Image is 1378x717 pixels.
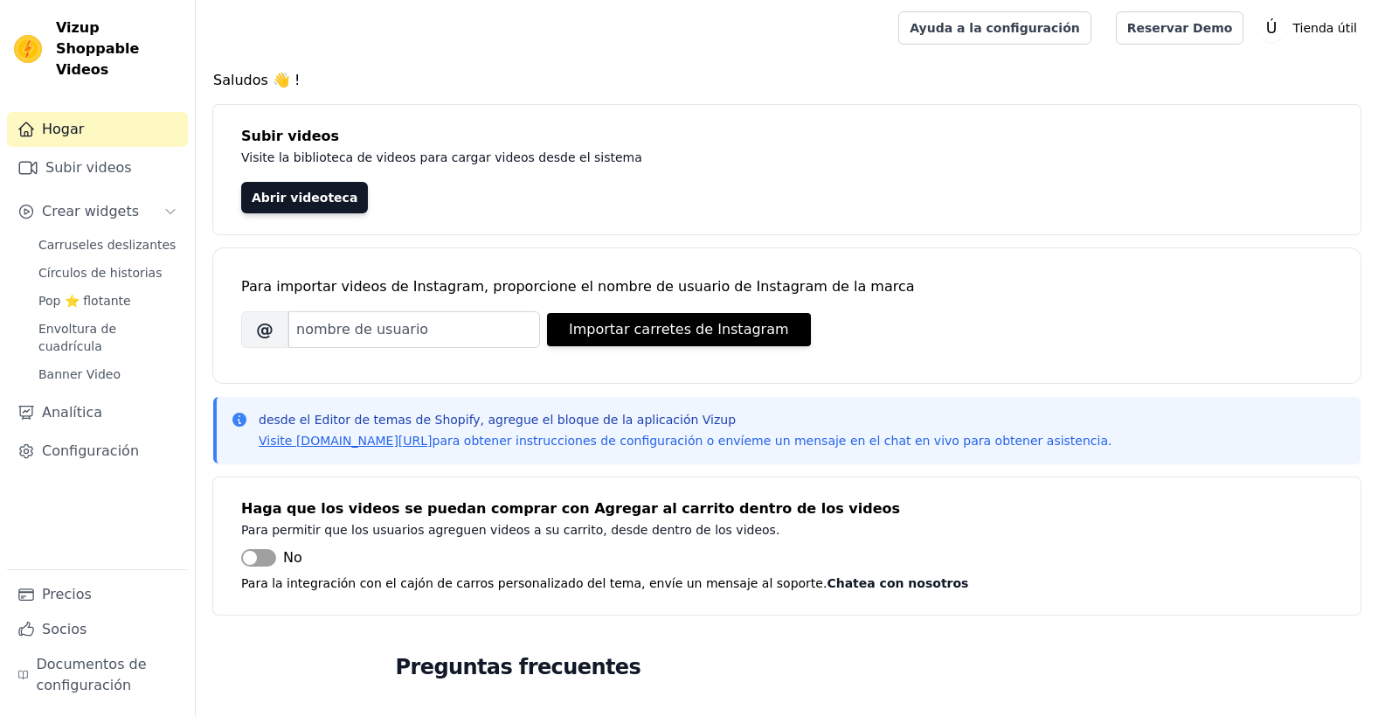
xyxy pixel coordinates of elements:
span: Pop ⭐ flotante [38,292,131,310]
input: nombre de usuario [288,311,540,348]
a: Banner Video [28,362,188,386]
a: Hogar [7,112,188,147]
font: Para la integración con el cajón de carros personalizado del tema, envíe un mensaje al soporte. [241,576,827,590]
a: Configuración [7,434,188,469]
a: Documentos de configuración [7,647,188,703]
font: Importar carretes de Instagram [569,319,789,340]
h2: Preguntas frecuentes [396,650,1179,685]
font: Hogar [42,119,84,140]
button: Crear widgets [7,194,188,229]
button: Ú Tienda útil [1257,12,1364,44]
a: Círculos de historias [28,261,188,285]
button: Chatea con nosotros [827,573,968,594]
span: @ [241,311,288,348]
span: No [283,547,302,568]
p: Tienda útil [1285,12,1364,44]
a: Visite [DOMAIN_NAME][URL] [259,434,433,448]
span: Banner Video [38,365,121,383]
p: Visite la biblioteca de videos para cargar videos desde el sistema [241,147,1024,168]
span: Círculos de historias [38,264,162,282]
font: Precios [42,584,92,605]
a: Socios [7,612,188,647]
a: Subir videos [7,150,188,185]
a: Ayuda a la configuración [898,11,1091,45]
a: Analítica [7,395,188,430]
font: Subir videos [45,157,132,178]
text: Ú [1266,18,1278,37]
span: Crear widgets [42,201,139,222]
p: Para permitir que los usuarios agreguen videos a su carrito, desde dentro de los videos. [241,519,1024,540]
a: Abrir videoteca [241,182,368,213]
a: Reservar Demo [1116,11,1244,45]
button: No [241,547,302,568]
h4: Saludos 👋 ! [213,70,1361,91]
p: desde el Editor de temas de Shopify, agregue el bloque de la aplicación Vizup [259,411,1111,428]
font: Socios [42,619,87,640]
button: Importar carretes de Instagram [547,313,811,346]
span: Vizup Shoppable Videos [56,17,181,80]
span: Carruseles deslizantes [38,236,176,254]
font: Analítica [42,402,102,423]
a: Carruseles deslizantes [28,233,188,257]
p: para obtener instrucciones de configuración o envíeme un mensaje en el chat en vivo para obtener ... [259,432,1111,449]
font: Documentos de configuración [36,654,177,696]
div: Para importar videos de Instagram, proporcione el nombre de usuario de Instagram de la marca [241,276,1333,297]
h4: Haga que los videos se puedan comprar con Agregar al carrito dentro de los videos [241,498,1333,519]
font: Configuración [42,441,139,462]
a: Pop ⭐ flotante [28,289,188,313]
h4: Subir videos [241,126,1333,147]
a: Envoltura de cuadrícula [28,317,188,358]
span: Envoltura de cuadrícula [38,320,177,355]
a: Precios [7,577,188,612]
img: Vizup [14,35,42,63]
